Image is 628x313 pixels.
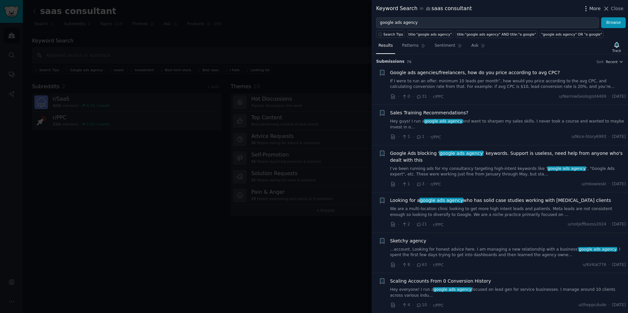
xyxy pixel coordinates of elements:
span: · [427,134,428,140]
span: Submission s [376,59,405,65]
span: · [412,134,414,140]
a: We are a multi-location clinic looking to get more high intent leads and patients. Meta leads are... [390,206,626,218]
span: in [420,6,423,12]
span: · [609,181,610,187]
span: 63 [416,262,427,268]
span: u/notjeffbezos2024 [568,222,606,227]
a: Google ads agencies/freelancers, how do you price according to avg CPC? [390,69,560,76]
span: 4 [402,302,410,308]
span: [DATE] [612,262,626,268]
a: If I were to run an offer: minimum 10 leads per month”, how would you price according to the avg ... [390,78,626,90]
span: · [429,93,430,100]
span: google ads agency [439,151,483,156]
a: Hey guys! I run agoogle ads agencyand want to sharpen my sales skills. I never took a course and ... [390,119,626,130]
a: title:"google ads agency" [407,30,453,38]
span: · [398,261,399,268]
a: Sketchy agency [390,238,427,244]
span: · [609,302,610,308]
span: google ads agency [424,119,463,124]
div: title:"google ads agency" [409,32,452,37]
button: Track [610,40,623,54]
span: r/PPC [433,94,444,99]
span: · [412,221,414,228]
span: · [412,302,414,309]
span: · [398,221,399,228]
span: 2 [402,222,410,227]
span: · [398,302,399,309]
span: 3 [416,181,424,187]
span: Recent [606,59,618,64]
a: Results [376,41,395,54]
span: Google Ads blocking ‘ ’ keywords. Support is useless, need help from anyone who's dealt with this [390,150,626,164]
span: · [429,221,430,228]
div: Keyword Search saas consultant [376,5,472,13]
a: Scaling Accounts From 0 Conversion History [390,278,491,285]
a: Sentiment [432,41,464,54]
span: google ads agency [547,166,586,171]
span: 1 [416,134,424,140]
span: u/theppcdude [579,302,606,308]
a: Google Ads blocking ‘google ads agency’ keywords. Support is useless, need help from anyone who's... [390,150,626,164]
span: Close [611,5,623,12]
span: r/PPC [433,303,444,308]
a: "google ads agency" OR "a google" [540,30,603,38]
span: google ads agency [578,247,617,252]
button: Search Tips [376,30,405,38]
span: · [609,134,610,140]
span: u/NarrowGeologist4469 [559,94,606,100]
span: [DATE] [612,181,626,187]
span: 0 [402,94,410,100]
span: Ask [471,43,479,49]
span: Patterns [402,43,418,49]
span: · [609,222,610,227]
div: Sort [597,59,604,64]
button: Recent [606,59,623,64]
span: r/PPC [433,263,444,267]
span: Search Tips [383,32,403,37]
span: · [609,94,610,100]
span: · [429,302,430,309]
span: r/PPC [430,182,441,187]
span: [DATE] [612,302,626,308]
span: u/KirKat776 [583,262,606,268]
span: u/mkowieski [582,181,606,187]
button: More [583,5,601,12]
span: u/Nice-Story6993 [571,134,606,140]
span: [DATE] [612,94,626,100]
a: I’ve been running ads for my consultancy targeting high-intent keywords like "google ads agency",... [390,166,626,177]
span: 76 [407,60,412,64]
span: 1 [402,134,410,140]
div: Track [612,48,621,53]
span: google ads agency [433,287,472,292]
span: [DATE] [612,134,626,140]
span: Results [378,43,393,49]
span: Sentiment [435,43,455,49]
a: Patterns [400,41,427,54]
span: google ads agency [419,198,464,203]
button: Close [603,5,623,12]
span: · [398,181,399,188]
span: 10 [416,302,427,308]
span: 1 [402,181,410,187]
span: · [412,93,414,100]
span: · [412,261,414,268]
span: 31 [416,94,427,100]
span: Sales Training Recommendations? [390,109,468,116]
span: 8 [402,262,410,268]
a: Hey everyone! I run agoogle ads agencyfocused on lead gen for service businesses. I manage around... [390,287,626,298]
span: r/PPC [430,135,441,140]
button: Browse [601,17,626,28]
span: [DATE] [612,222,626,227]
div: "google ads agency" OR "a google" [541,32,602,37]
a: Looking for agoogle ads agencywho has solid case studies working with [MEDICAL_DATA] clients [390,197,611,204]
div: title:"google ads agency" AND title:"a google" [457,32,536,37]
span: r/PPC [433,222,444,227]
span: · [609,262,610,268]
span: · [398,134,399,140]
span: · [398,93,399,100]
span: More [589,5,601,12]
span: 21 [416,222,427,227]
a: ...account. Looking for honest advice here. I am managing a new relationship with a business’goog... [390,247,626,258]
